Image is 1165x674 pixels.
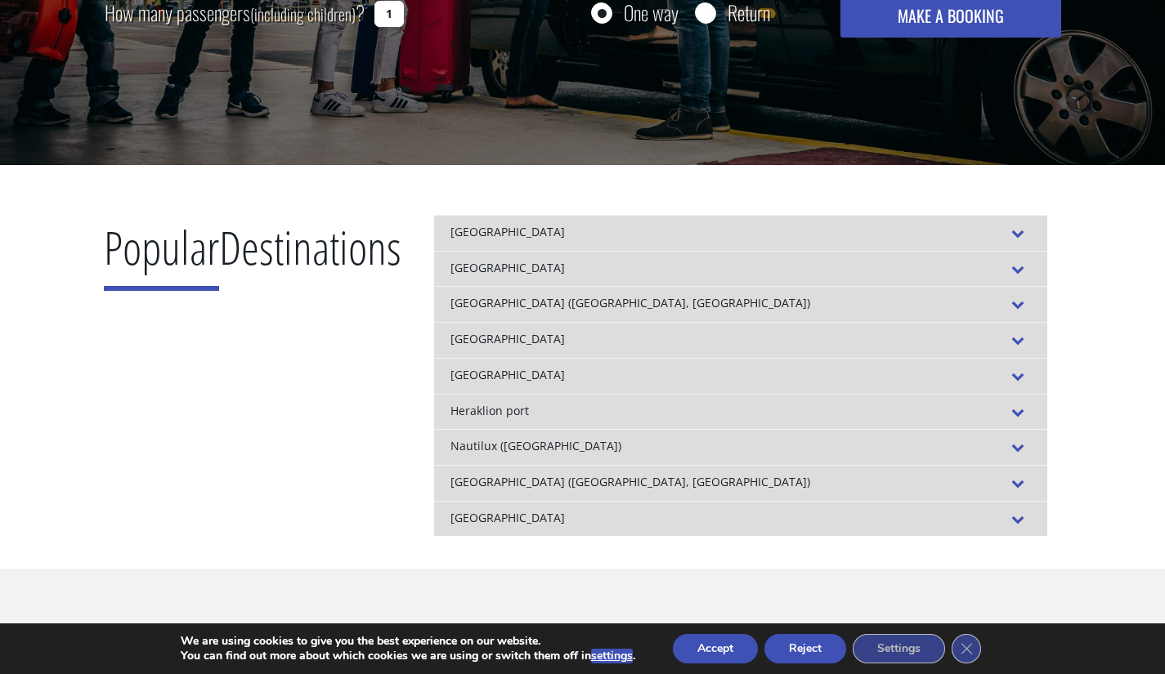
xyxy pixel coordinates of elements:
button: Accept [673,634,758,663]
div: Heraklion port [434,394,1047,430]
p: You can find out more about which cookies we are using or switch them off in . [181,649,635,663]
div: [GEOGRAPHIC_DATA] [434,251,1047,287]
span: Popular [104,216,219,291]
button: Close GDPR Cookie Banner [952,634,981,663]
h2: Destinations [104,215,401,303]
button: settings [591,649,633,663]
label: One way [624,2,679,23]
button: Reject [764,634,846,663]
small: (including children) [250,2,356,26]
div: Nautilux ([GEOGRAPHIC_DATA]) [434,429,1047,465]
button: Settings [853,634,945,663]
div: [GEOGRAPHIC_DATA] [434,358,1047,394]
div: [GEOGRAPHIC_DATA] ([GEOGRAPHIC_DATA], [GEOGRAPHIC_DATA]) [434,286,1047,322]
div: [GEOGRAPHIC_DATA] [434,322,1047,358]
p: We are using cookies to give you the best experience on our website. [181,634,635,649]
div: [GEOGRAPHIC_DATA] ([GEOGRAPHIC_DATA], [GEOGRAPHIC_DATA]) [434,465,1047,501]
div: [GEOGRAPHIC_DATA] [434,215,1047,251]
div: [GEOGRAPHIC_DATA] [434,501,1047,537]
label: Return [728,2,770,23]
